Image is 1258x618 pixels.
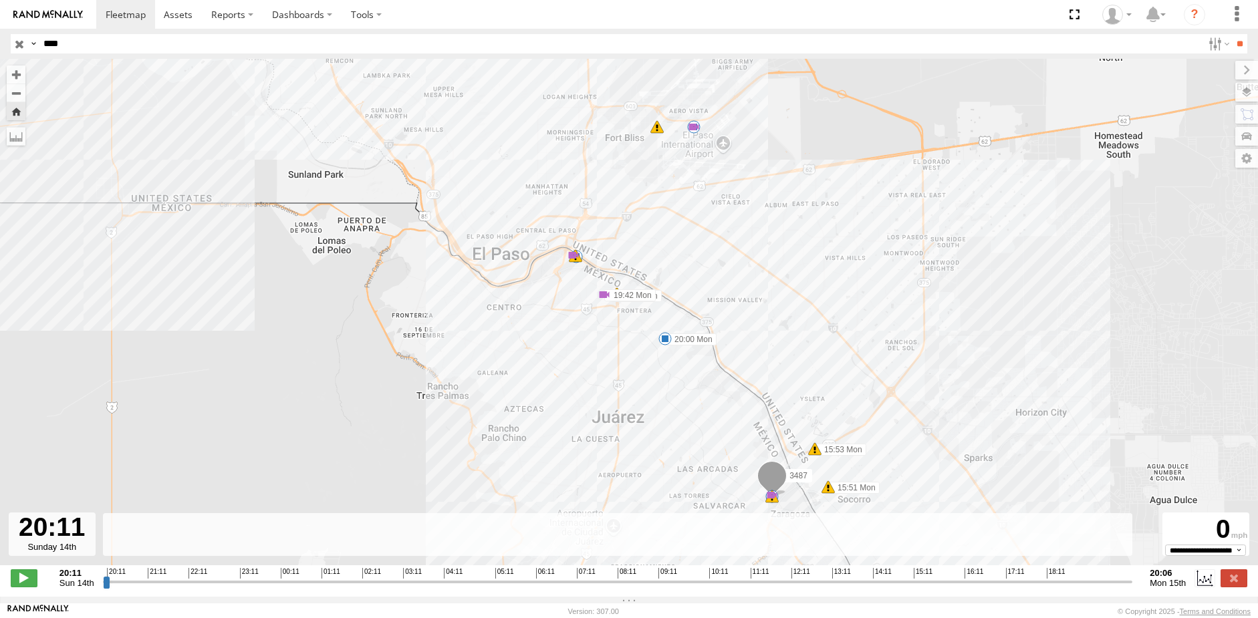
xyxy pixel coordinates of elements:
[650,120,664,134] div: 10
[709,568,728,579] span: 10:11
[569,249,582,263] div: 9
[610,287,624,301] div: 11
[1221,569,1247,587] label: Close
[1118,607,1251,615] div: © Copyright 2025 -
[495,568,514,579] span: 05:11
[7,605,69,618] a: Visit our Website
[828,482,880,494] label: 15:51 Mon
[604,289,656,301] label: 19:42 Mon
[765,488,779,502] div: 8
[28,34,39,53] label: Search Query
[832,568,851,579] span: 13:11
[1235,149,1258,168] label: Map Settings
[658,568,677,579] span: 09:11
[403,568,422,579] span: 03:11
[873,568,892,579] span: 14:11
[1164,514,1247,545] div: 0
[914,568,932,579] span: 15:11
[1150,578,1186,588] span: Mon 15th Sep 2025
[618,568,636,579] span: 08:11
[7,102,25,120] button: Zoom Home
[570,250,583,263] div: 8
[281,568,299,579] span: 00:11
[1184,4,1205,25] i: ?
[568,607,619,615] div: Version: 307.00
[815,444,866,456] label: 15:53 Mon
[240,568,259,579] span: 23:11
[1180,607,1251,615] a: Terms and Conditions
[751,568,769,579] span: 11:11
[536,568,555,579] span: 06:11
[59,568,94,578] strong: 20:11
[148,568,166,579] span: 21:11
[188,568,207,579] span: 22:11
[444,568,463,579] span: 04:11
[610,290,662,302] label: 18:20 Mon
[362,568,381,579] span: 02:11
[791,568,810,579] span: 12:11
[1047,568,1065,579] span: 18:11
[107,568,126,579] span: 20:11
[765,490,779,503] div: 12
[11,569,37,587] label: Play/Stop
[7,127,25,146] label: Measure
[13,10,83,19] img: rand-logo.svg
[59,578,94,588] span: Sun 14th Sep 2025
[577,568,596,579] span: 07:11
[7,84,25,102] button: Zoom out
[7,65,25,84] button: Zoom in
[965,568,983,579] span: 16:11
[1098,5,1136,25] div: HECTOR HERNANDEZ
[789,471,807,480] span: 3487
[322,568,340,579] span: 01:11
[1150,568,1186,578] strong: 20:06
[567,249,580,262] div: 6
[1203,34,1232,53] label: Search Filter Options
[665,333,717,345] label: 20:00 Mon
[687,120,701,134] div: 5
[1006,568,1025,579] span: 17:11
